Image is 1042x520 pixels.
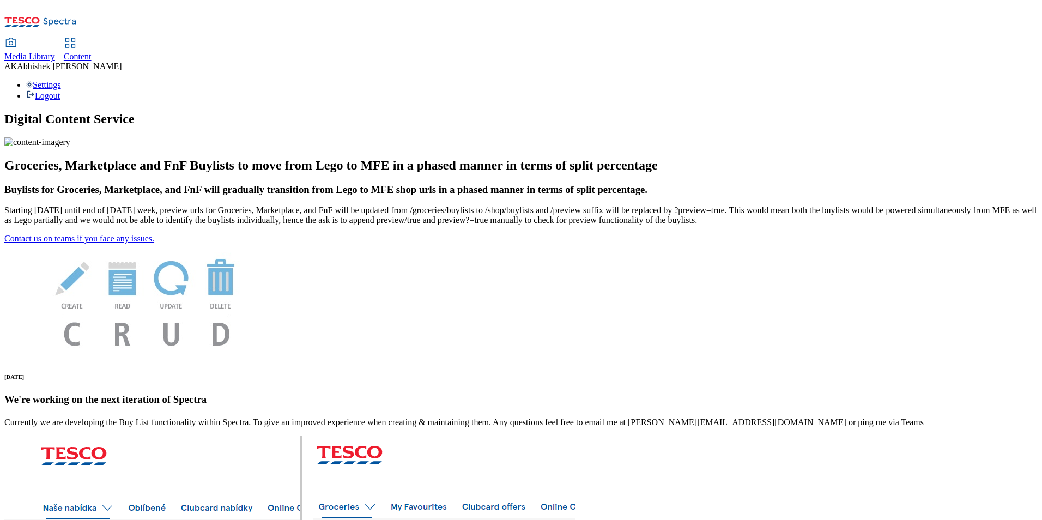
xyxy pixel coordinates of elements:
[4,244,288,358] img: News Image
[4,394,1038,406] h3: We're working on the next iteration of Spectra
[4,418,1038,427] p: Currently we are developing the Buy List functionality within Spectra. To give an improved experi...
[4,62,17,71] span: AK
[4,39,55,62] a: Media Library
[4,184,1038,196] h3: Buylists for Groceries, Marketplace, and FnF will gradually transition from Lego to MFE shop urls...
[17,62,122,71] span: Abhishek [PERSON_NAME]
[4,52,55,61] span: Media Library
[64,52,92,61] span: Content
[26,91,60,100] a: Logout
[4,373,1038,380] h6: [DATE]
[64,39,92,62] a: Content
[4,137,70,147] img: content-imagery
[4,112,1038,126] h1: Digital Content Service
[4,234,154,243] a: Contact us on teams if you face any issues.
[4,158,1038,173] h2: Groceries, Marketplace and FnF Buylists to move from Lego to MFE in a phased manner in terms of s...
[26,80,61,89] a: Settings
[4,205,1038,225] p: Starting [DATE] until end of [DATE] week, preview urls for Groceries, Marketplace, and FnF will b...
